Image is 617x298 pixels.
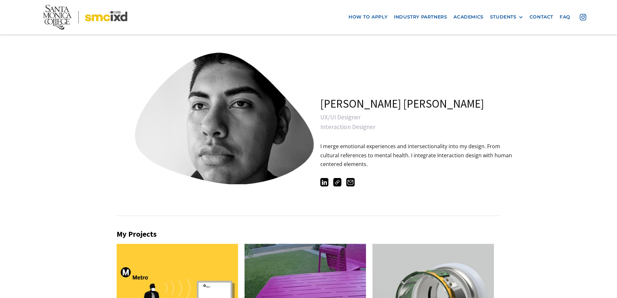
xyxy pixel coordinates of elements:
a: Academics [450,11,486,23]
a: contact [526,11,556,23]
a: faq [556,11,574,23]
img: Santa Monica College - SMC IxD logo [43,5,127,30]
div: STUDENTS [490,14,523,20]
a: open lightbox [128,39,290,201]
img: https://miguellucas-portfolio.webflow.io/ [333,178,341,186]
div: UX/UI Designer [320,114,512,120]
div: Interaction Designer [320,124,512,130]
img: icon - instagram [580,14,586,20]
img: https://www.linkedin.com/in/miglucasuxdesign/ [320,178,328,186]
p: I merge emotional experiences and intersectionality into my design. From cultural references to m... [320,142,512,169]
a: industry partners [391,11,450,23]
img: miguellucaswork@gmail.com [346,178,354,186]
h1: [PERSON_NAME] [PERSON_NAME] [320,97,484,111]
h2: My Projects [117,230,500,239]
div: STUDENTS [490,14,517,20]
a: how to apply [345,11,391,23]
